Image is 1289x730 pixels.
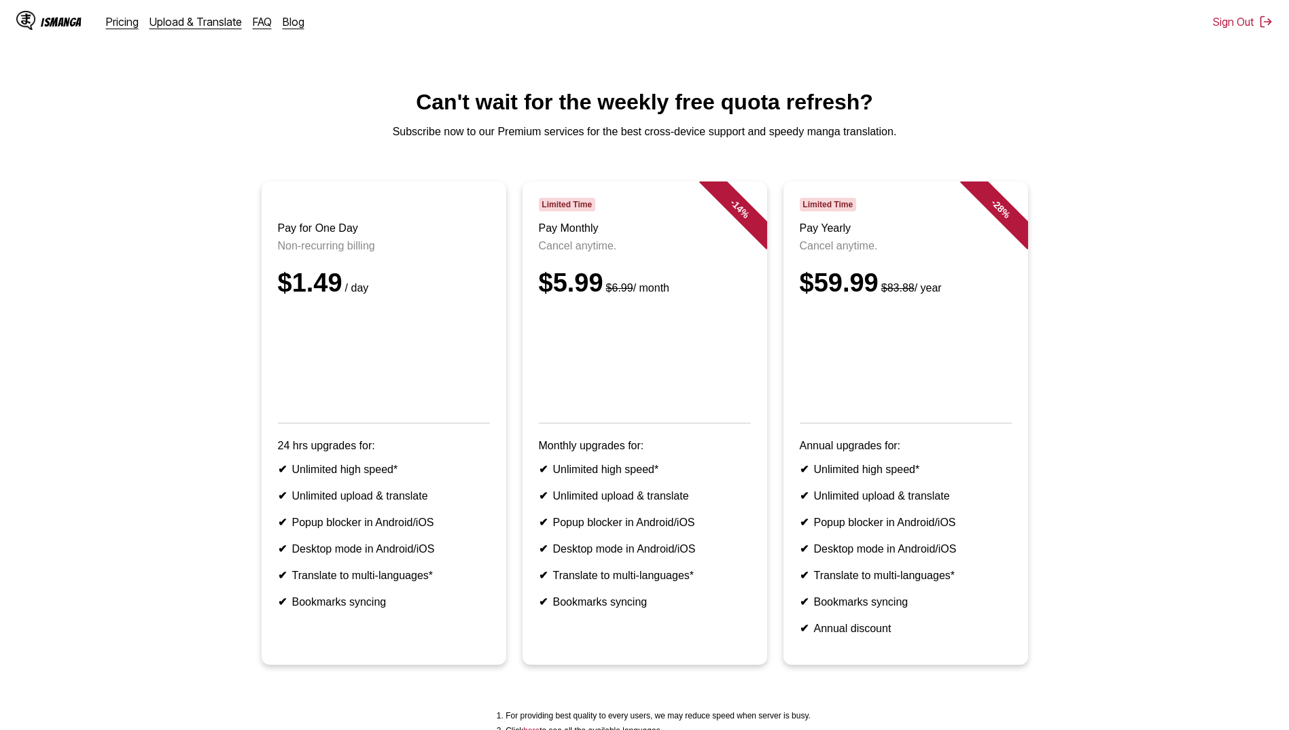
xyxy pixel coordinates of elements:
[1259,15,1273,29] img: Sign out
[539,569,751,582] li: Translate to multi-languages*
[253,15,272,29] a: FAQ
[278,464,287,475] b: ✔
[278,440,490,452] p: 24 hrs upgrades for:
[539,198,595,211] span: Limited Time
[800,622,1012,635] li: Annual discount
[16,11,106,33] a: IsManga LogoIsManga
[800,570,809,581] b: ✔
[1213,15,1273,29] button: Sign Out
[800,569,1012,582] li: Translate to multi-languages*
[278,569,490,582] li: Translate to multi-languages*
[539,463,751,476] li: Unlimited high speed*
[800,596,809,608] b: ✔
[278,489,490,502] li: Unlimited upload & translate
[278,516,490,529] li: Popup blocker in Android/iOS
[539,516,751,529] li: Popup blocker in Android/iOS
[800,542,1012,555] li: Desktop mode in Android/iOS
[342,282,369,294] small: / day
[879,282,942,294] small: / year
[881,282,915,294] s: $83.88
[278,490,287,502] b: ✔
[149,15,242,29] a: Upload & Translate
[539,490,548,502] b: ✔
[800,623,809,634] b: ✔
[278,222,490,234] h3: Pay for One Day
[506,711,811,720] li: For providing best quality to every users, we may reduce speed when server is busy.
[539,542,751,555] li: Desktop mode in Android/iOS
[603,282,669,294] small: / month
[539,489,751,502] li: Unlimited upload & translate
[16,11,35,30] img: IsManga Logo
[278,517,287,528] b: ✔
[278,595,490,608] li: Bookmarks syncing
[800,517,809,528] b: ✔
[800,516,1012,529] li: Popup blocker in Android/iOS
[800,595,1012,608] li: Bookmarks syncing
[959,168,1041,249] div: - 28 %
[539,570,548,581] b: ✔
[539,517,548,528] b: ✔
[800,240,1012,252] p: Cancel anytime.
[278,463,490,476] li: Unlimited high speed*
[278,543,287,555] b: ✔
[699,168,780,249] div: - 14 %
[278,596,287,608] b: ✔
[800,543,809,555] b: ✔
[800,490,809,502] b: ✔
[278,542,490,555] li: Desktop mode in Android/iOS
[539,314,751,404] iframe: PayPal
[11,126,1278,138] p: Subscribe now to our Premium services for the best cross-device support and speedy manga translat...
[800,489,1012,502] li: Unlimited upload & translate
[539,268,751,298] div: $5.99
[278,570,287,581] b: ✔
[800,314,1012,404] iframe: PayPal
[800,463,1012,476] li: Unlimited high speed*
[800,268,1012,298] div: $59.99
[106,15,139,29] a: Pricing
[800,198,856,211] span: Limited Time
[539,240,751,252] p: Cancel anytime.
[539,464,548,475] b: ✔
[800,464,809,475] b: ✔
[539,543,548,555] b: ✔
[539,222,751,234] h3: Pay Monthly
[278,314,490,404] iframe: PayPal
[606,282,633,294] s: $6.99
[800,440,1012,452] p: Annual upgrades for:
[539,596,548,608] b: ✔
[539,440,751,452] p: Monthly upgrades for:
[278,268,490,298] div: $1.49
[800,222,1012,234] h3: Pay Yearly
[11,90,1278,115] h1: Can't wait for the weekly free quota refresh?
[278,240,490,252] p: Non-recurring billing
[283,15,304,29] a: Blog
[539,595,751,608] li: Bookmarks syncing
[41,16,82,29] div: IsManga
